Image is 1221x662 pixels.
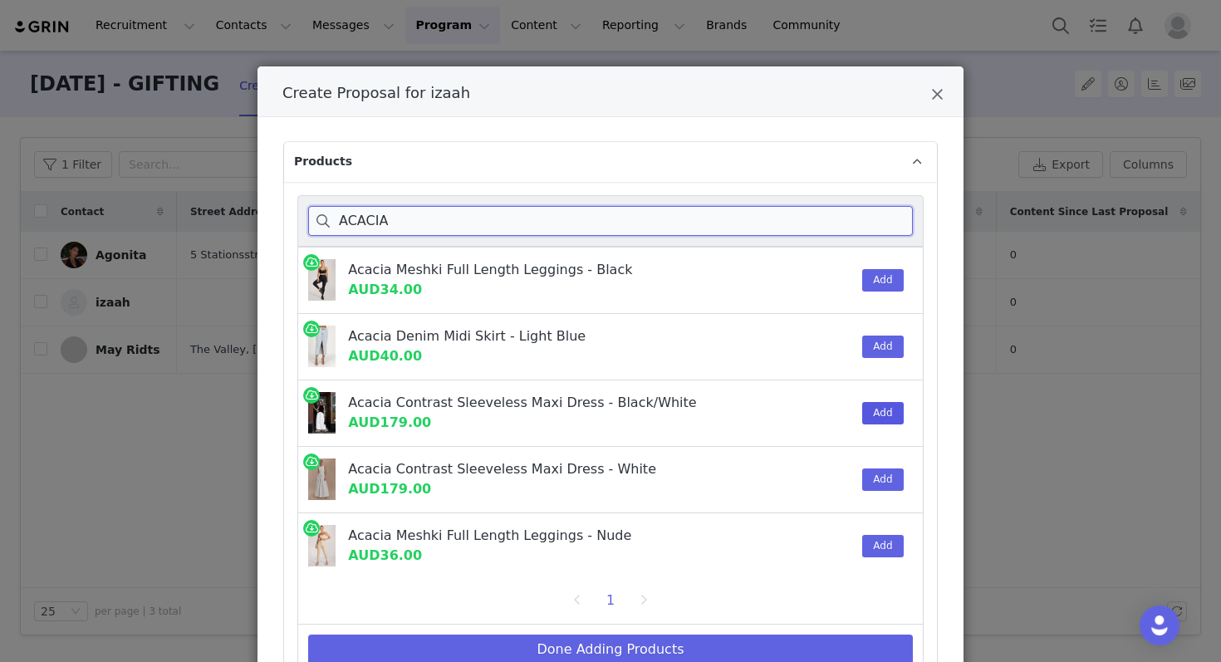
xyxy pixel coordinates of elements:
img: INFLUENCERECOMTEMPLATE-RecoveredArtboard4_1.jpg [308,392,336,434]
div: Acacia Contrast Sleeveless Maxi Dress - Black/White [348,393,770,413]
span: Create Proposal for izaah [282,84,470,101]
button: Add [862,535,903,557]
li: 1 [598,589,623,612]
button: Add [862,336,903,358]
img: 20-10-21MeshkiEcom-152.jpg [308,259,336,301]
span: Products [294,153,352,170]
button: Add [862,402,903,424]
img: 20230210-meshki-ecomm-zora-katie-214105.jpg [308,326,336,367]
div: Open Intercom Messenger [1140,606,1179,645]
img: 250721_MESHKI_Bridal3_07_314.jpg [308,458,336,500]
button: Add [862,269,903,292]
span: AUD40.00 [348,348,422,364]
span: AUD34.00 [348,282,422,297]
span: AUD179.00 [348,414,431,430]
span: AUD179.00 [348,481,431,497]
div: Acacia Contrast Sleeveless Maxi Dress - White [348,459,770,479]
img: 20-10-21MeshkiEcom-2.jpg [308,525,336,566]
div: Acacia Denim Midi Skirt - Light Blue [348,326,770,346]
div: Acacia Meshki Full Length Leggings - Nude [348,526,770,546]
span: AUD36.00 [348,547,422,563]
button: Close [931,86,944,106]
input: Search products [308,206,913,236]
div: Acacia Meshki Full Length Leggings - Black [348,260,770,280]
button: Add [862,468,903,491]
